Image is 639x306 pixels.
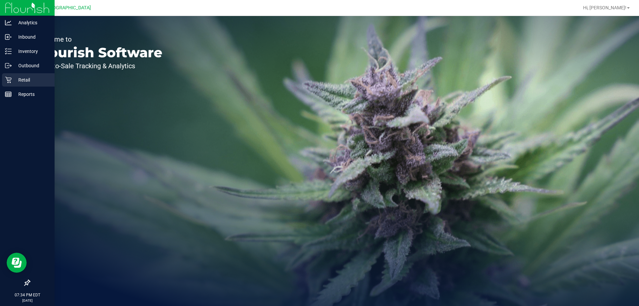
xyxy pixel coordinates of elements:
[36,36,162,43] p: Welcome to
[12,33,52,41] p: Inbound
[12,76,52,84] p: Retail
[5,34,12,40] inline-svg: Inbound
[12,47,52,55] p: Inventory
[5,77,12,83] inline-svg: Retail
[12,90,52,98] p: Reports
[5,48,12,55] inline-svg: Inventory
[36,63,162,69] p: Seed-to-Sale Tracking & Analytics
[583,5,626,10] span: Hi, [PERSON_NAME]!
[5,62,12,69] inline-svg: Outbound
[36,46,162,59] p: Flourish Software
[5,91,12,98] inline-svg: Reports
[5,19,12,26] inline-svg: Analytics
[3,292,52,298] p: 07:34 PM EDT
[12,19,52,27] p: Analytics
[3,298,52,303] p: [DATE]
[45,5,91,11] span: [GEOGRAPHIC_DATA]
[7,253,27,273] iframe: Resource center
[12,62,52,70] p: Outbound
